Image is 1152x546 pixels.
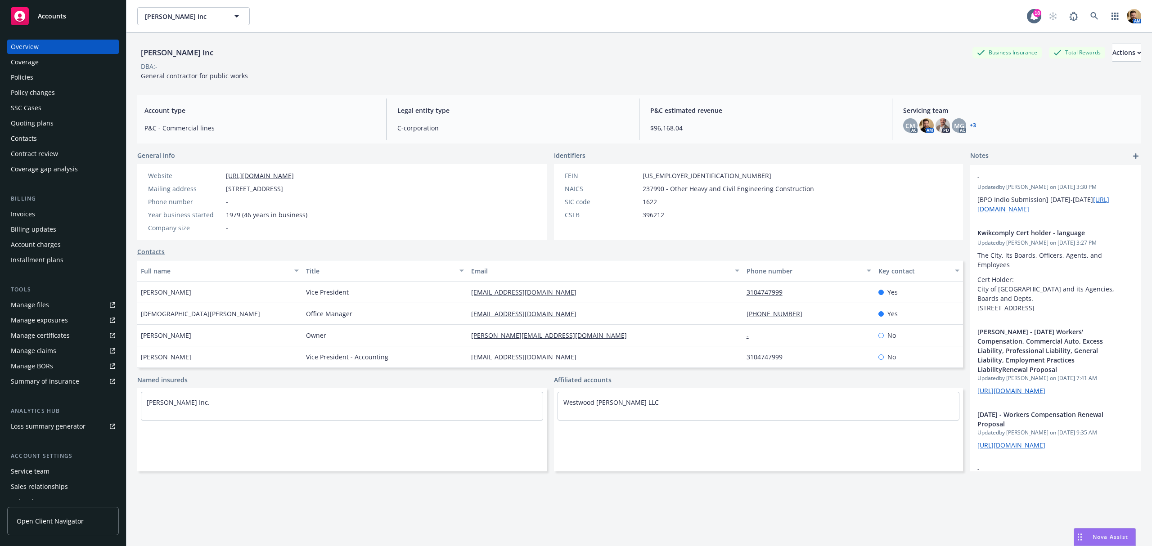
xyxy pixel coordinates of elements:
[11,374,79,389] div: Summary of insurance
[11,253,63,267] div: Installment plans
[147,398,210,407] a: [PERSON_NAME] Inc.
[11,85,55,100] div: Policy changes
[905,121,915,130] span: CM
[148,184,222,193] div: Mailing address
[137,375,188,385] a: Named insureds
[11,464,49,479] div: Service team
[38,13,66,20] span: Accounts
[141,352,191,362] span: [PERSON_NAME]
[11,116,54,130] div: Quoting plans
[145,12,223,21] span: [PERSON_NAME] Inc
[7,253,119,267] a: Installment plans
[471,331,634,340] a: [PERSON_NAME][EMAIL_ADDRESS][DOMAIN_NAME]
[7,313,119,327] span: Manage exposures
[306,309,352,318] span: Office Manager
[977,239,1134,247] span: Updated by [PERSON_NAME] on [DATE] 3:27 PM
[17,516,84,526] span: Open Client Navigator
[1112,44,1141,62] button: Actions
[141,287,191,297] span: [PERSON_NAME]
[397,106,628,115] span: Legal entity type
[11,237,61,252] div: Account charges
[11,70,33,85] div: Policies
[743,260,875,282] button: Phone number
[7,101,119,115] a: SSC Cases
[887,352,896,362] span: No
[747,266,862,276] div: Phone number
[306,266,454,276] div: Title
[972,47,1042,58] div: Business Insurance
[7,116,119,130] a: Quoting plans
[1130,151,1141,161] a: add
[970,123,976,128] a: +3
[977,374,1134,382] span: Updated by [PERSON_NAME] on [DATE] 7:41 AM
[970,221,1141,320] div: Kwikcomply Cert holder - languageUpdatedby [PERSON_NAME] on [DATE] 3:27 PMThe City, its Boards, O...
[970,165,1141,221] div: -Updatedby [PERSON_NAME] on [DATE] 3:30 PM[BPO Indio Submission] [DATE]-[DATE][URL][DOMAIN_NAME]
[977,195,1134,214] p: [BPO Indio Submission] [DATE]-[DATE]
[148,223,222,233] div: Company size
[1127,9,1141,23] img: photo
[7,131,119,146] a: Contacts
[397,123,628,133] span: C-corporation
[7,55,119,69] a: Coverage
[11,495,63,509] div: Related accounts
[565,171,639,180] div: FEIN
[11,162,78,176] div: Coverage gap analysis
[468,260,743,282] button: Email
[970,403,1141,457] div: [DATE] - Workers Compensation Renewal ProposalUpdatedby [PERSON_NAME] on [DATE] 9:35 AM[URL][DOMA...
[471,288,584,296] a: [EMAIL_ADDRESS][DOMAIN_NAME]
[747,288,790,296] a: 3104747999
[643,171,771,180] span: [US_EMPLOYER_IDENTIFICATION_NUMBER]
[141,72,248,80] span: General contractor for public works
[137,151,175,160] span: General info
[970,320,1141,403] div: [PERSON_NAME] - [DATE] Workers' Compensation, Commercial Auto, Excess Liability, Professional Lia...
[11,479,68,494] div: Sales relationships
[7,237,119,252] a: Account charges
[226,223,228,233] span: -
[11,131,37,146] div: Contacts
[1074,528,1136,546] button: Nova Assist
[7,479,119,494] a: Sales relationships
[7,285,119,294] div: Tools
[977,386,1045,395] a: [URL][DOMAIN_NAME]
[7,194,119,203] div: Billing
[7,452,119,461] div: Account settings
[7,407,119,416] div: Analytics hub
[11,359,53,373] div: Manage BORs
[302,260,468,282] button: Title
[954,121,964,130] span: MG
[137,7,250,25] button: [PERSON_NAME] Inc
[643,184,814,193] span: 237990 - Other Heavy and Civil Engineering Construction
[650,123,881,133] span: $96,168.04
[643,210,664,219] span: 396212
[7,85,119,100] a: Policy changes
[7,70,119,85] a: Policies
[887,287,898,297] span: Yes
[306,331,326,340] span: Owner
[1049,47,1105,58] div: Total Rewards
[554,375,612,385] a: Affiliated accounts
[1074,528,1085,546] div: Drag to move
[137,247,165,256] a: Contacts
[144,106,375,115] span: Account type
[977,172,1111,182] span: -
[226,210,307,219] span: 1979 (46 years in business)
[7,374,119,389] a: Summary of insurance
[1093,533,1128,541] span: Nova Assist
[1065,7,1083,25] a: Report a Bug
[919,118,934,133] img: photo
[11,298,49,312] div: Manage files
[226,197,228,206] span: -
[471,309,584,318] a: [EMAIL_ADDRESS][DOMAIN_NAME]
[1044,7,1062,25] a: Start snowing
[1106,7,1124,25] a: Switch app
[7,464,119,479] a: Service team
[977,228,1111,237] span: Kwikcomply Cert holder - language
[977,464,1111,474] span: -
[11,222,56,237] div: Billing updates
[7,207,119,221] a: Invoices
[7,147,119,161] a: Contract review
[11,147,58,161] div: Contract review
[1112,44,1141,61] div: Actions
[887,331,896,340] span: No
[977,327,1111,374] span: [PERSON_NAME] - [DATE] Workers' Compensation, Commercial Auto, Excess Liability, Professional Lia...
